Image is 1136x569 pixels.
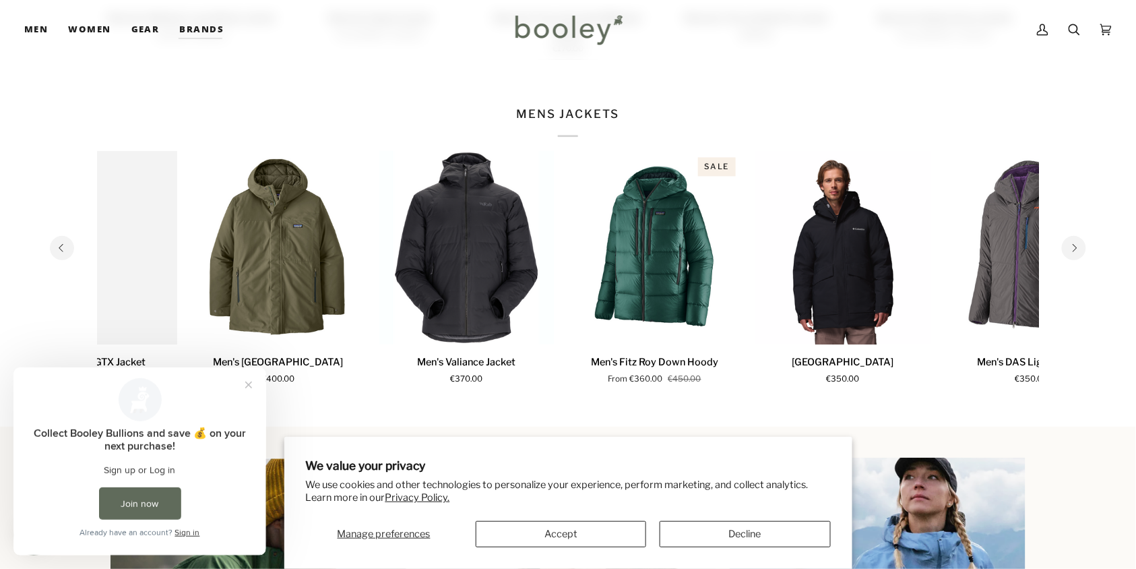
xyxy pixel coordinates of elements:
[213,356,343,371] p: Men's [GEOGRAPHIC_DATA]
[306,479,831,504] p: We use cookies and other technologies to personalize your experience, perform marketing, and coll...
[13,367,266,556] iframe: Loyalty program pop-up with offers and actions
[131,23,160,36] span: Gear
[756,151,931,345] a: Men's Street Heights Parka
[24,23,48,36] span: Men
[944,151,1119,386] product-grid-item: Men's DAS Light Hoody
[591,356,718,371] p: Men's Fitz Roy Down Hoody
[50,236,74,260] button: Previous
[306,521,462,547] button: Manage preferences
[379,151,554,386] product-grid-item: Men's Valiance Jacket
[191,151,366,345] product-grid-item-variant: Small / Basin Green
[2,151,177,345] a: Men's Kangri GTX Jacket
[516,107,619,138] p: MENS JACKETS
[191,151,366,345] a: Men's Windshadow Parka
[476,521,646,547] button: Accept
[944,151,1119,345] a: Men's DAS Light Hoody
[944,151,1119,345] product-grid-item-variant: Small / Forge Grey
[827,374,860,386] span: €350.00
[417,356,515,371] p: Men's Valiance Jacket
[379,151,554,345] a: Men's Valiance Jacket
[2,151,177,345] product-grid-item-variant: XS / Army
[1062,236,1086,260] button: Next
[261,374,294,386] span: €400.00
[191,351,366,386] a: Men's Windshadow Parka
[379,151,554,345] product-grid-item-variant: Small / Black
[567,151,743,345] product-grid-item-variant: Small / Cascade Green
[944,151,1119,345] img: Patagonia Men's DAS Light Hoody Forge Grey - Booley Galway
[34,356,146,371] p: Men's Kangri GTX Jacket
[379,151,554,345] img: Rab Men's Valiance Jacket Black - Booley Galway
[338,528,431,540] span: Manage preferences
[2,151,177,386] product-grid-item: Men's Kangri GTX Jacket
[191,151,366,345] img: Patagonia Men's Windshadow Parka Basin Green - Booley Galway
[567,151,743,345] img: Patagonia Men's Fitz Roy Down Hoody Cascade Green - Booley Galway
[792,356,894,371] p: [GEOGRAPHIC_DATA]
[668,374,701,386] span: €450.00
[450,374,482,386] span: €370.00
[191,151,366,386] product-grid-item: Men's Windshadow Parka
[385,491,450,504] a: Privacy Policy.
[978,356,1085,371] p: Men's DAS Light Hoody
[567,151,743,386] product-grid-item: Men's Fitz Roy Down Hoody
[379,351,554,386] a: Men's Valiance Jacket
[756,151,931,386] product-grid-item: Men's Street Heights Parka
[756,151,931,345] img: Columbia Men's Street Heights Parka Black - Booley Galway
[567,351,743,386] a: Men's Fitz Roy Down Hoody
[1015,374,1048,386] span: €350.00
[567,151,743,345] a: Men's Fitz Roy Down Hoody
[756,151,931,345] product-grid-item-variant: Small / Black
[608,374,663,386] span: From €360.00
[698,158,736,177] div: Sale
[660,521,830,547] button: Decline
[68,23,111,36] span: Women
[2,351,177,386] a: Men's Kangri GTX Jacket
[944,351,1119,386] a: Men's DAS Light Hoody
[179,23,224,36] span: Brands
[509,10,627,49] img: Booley
[306,458,831,473] h2: We value your privacy
[756,351,931,386] a: Men's Street Heights Parka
